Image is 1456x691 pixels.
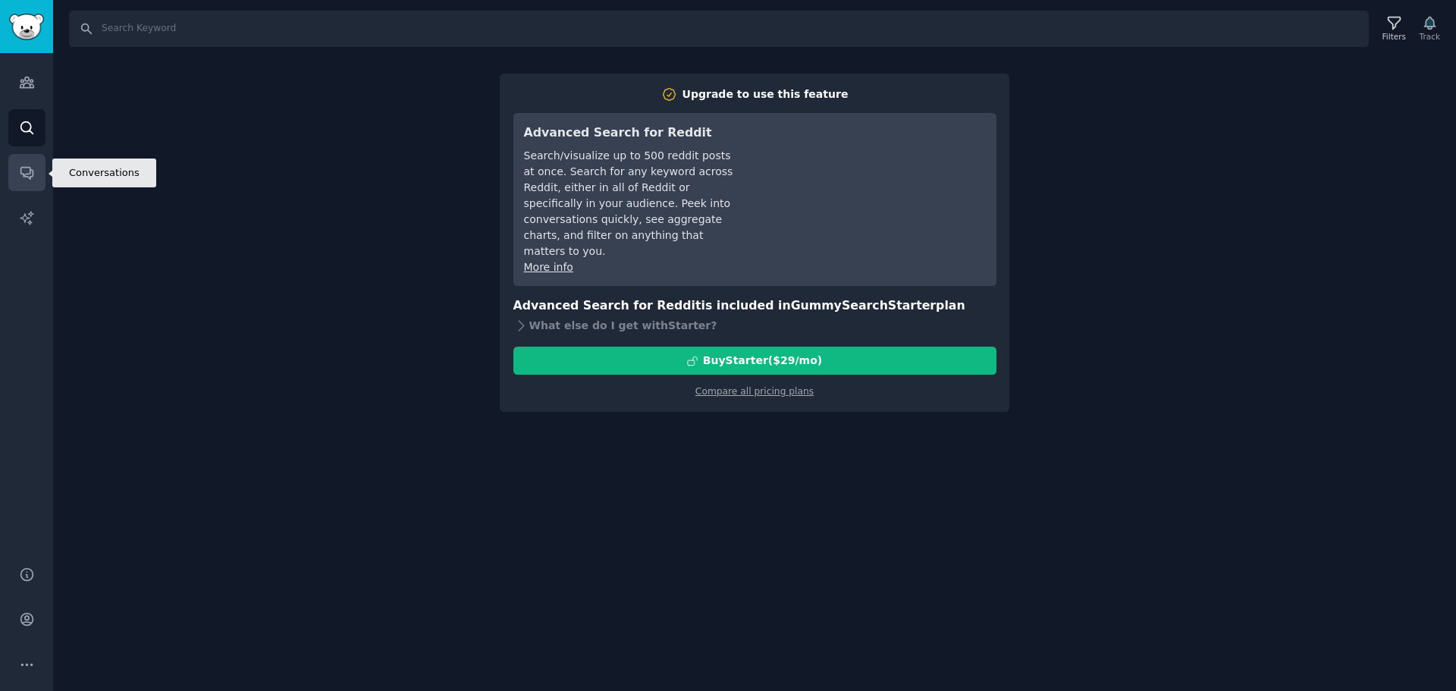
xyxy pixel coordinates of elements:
[695,386,814,397] a: Compare all pricing plans
[1382,31,1406,42] div: Filters
[791,298,936,313] span: GummySearch Starter
[513,347,996,375] button: BuyStarter($29/mo)
[524,261,573,273] a: More info
[513,297,996,316] h3: Advanced Search for Reddit is included in plan
[758,124,986,237] iframe: YouTube video player
[682,86,849,102] div: Upgrade to use this feature
[703,353,822,369] div: Buy Starter ($ 29 /mo )
[524,148,737,259] div: Search/visualize up to 500 reddit posts at once. Search for any keyword across Reddit, either in ...
[513,315,996,336] div: What else do I get with Starter ?
[69,11,1369,47] input: Search Keyword
[524,124,737,143] h3: Advanced Search for Reddit
[9,14,44,40] img: GummySearch logo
